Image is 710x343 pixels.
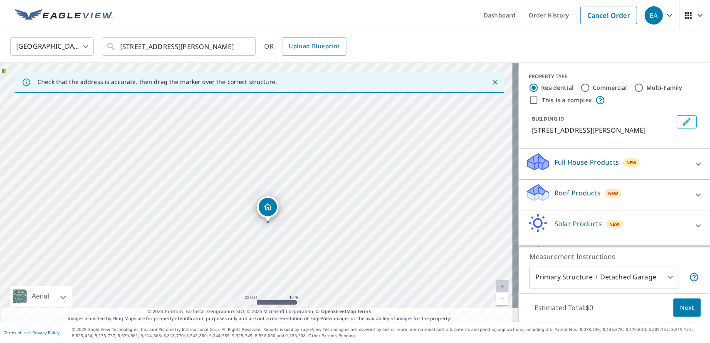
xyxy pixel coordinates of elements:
[32,330,59,336] a: Privacy Policy
[10,286,72,307] div: Aerial
[72,326,706,339] p: © 2025 Eagle View Technologies, Inc. and Pictometry International Corp. All Rights Reserved. Repo...
[593,84,627,92] label: Commercial
[645,6,663,25] div: EA
[609,221,620,227] span: New
[264,37,346,56] div: OR
[673,299,701,317] button: Next
[525,183,703,207] div: Roof ProductsNew
[525,244,703,268] div: Walls ProductsNew
[532,115,564,122] p: BUILDING ID
[37,78,277,86] p: Check that the address is accurate, then drag the marker over the correct structure.
[529,73,700,80] div: PROPERTY TYPE
[541,84,574,92] label: Residential
[148,308,371,315] span: © 2025 TomTom, Earthstar Geographics SIO, © 2025 Microsoft Corporation, ©
[554,219,602,229] p: Solar Products
[257,196,279,222] div: Dropped pin, building 1, Residential property, 908 Goodlander Cir Selah, WA 98942
[357,308,371,314] a: Terms
[689,272,699,282] span: Your report will include the primary structure and a detached garage if one exists.
[10,35,94,58] div: [GEOGRAPHIC_DATA]
[4,330,30,336] a: Terms of Use
[532,125,673,135] p: [STREET_ADDRESS][PERSON_NAME]
[321,308,356,314] a: OpenStreetMap
[490,77,500,88] button: Close
[525,214,703,237] div: Solar ProductsNew
[120,35,239,58] input: Search by address or latitude-longitude
[496,293,509,305] a: Current Level 20, Zoom Out
[680,303,694,313] span: Next
[15,9,113,22] img: EV Logo
[677,115,697,128] button: Edit building 1
[608,190,618,197] span: New
[626,159,637,166] span: New
[528,299,600,317] p: Estimated Total: $0
[529,266,678,289] div: Primary Structure + Detached Garage
[580,7,637,24] a: Cancel Order
[646,84,683,92] label: Multi-Family
[282,37,346,56] a: Upload Blueprint
[289,41,339,52] span: Upload Blueprint
[525,152,703,176] div: Full House ProductsNew
[554,188,601,198] p: Roof Products
[554,157,619,167] p: Full House Products
[529,252,699,262] p: Measurement Instructions
[29,286,52,307] div: Aerial
[496,280,509,293] a: Current Level 20, Zoom In Disabled
[542,96,592,104] label: This is a complex
[4,330,59,335] p: |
